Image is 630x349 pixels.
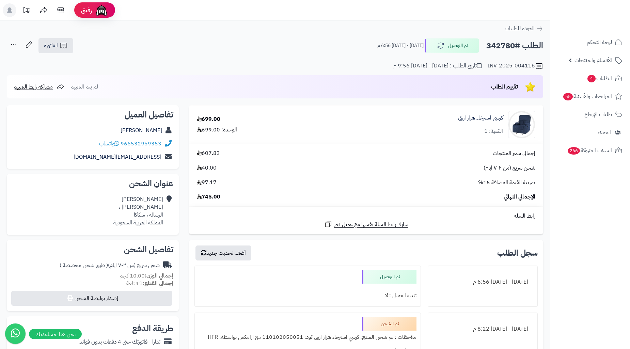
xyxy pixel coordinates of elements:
[197,164,217,172] span: 40.00
[377,42,424,49] small: [DATE] - [DATE] 6:56 م
[14,83,53,91] span: مشاركة رابط التقييم
[478,179,535,187] span: ضريبة القيمة المضافة 15%
[554,124,626,141] a: العملاء
[120,272,173,280] small: 10.00 كجم
[199,289,416,302] div: تنبيه العميل : لا
[324,220,408,228] a: شارك رابط السلة نفسها مع عميل آخر
[554,142,626,159] a: السلات المتروكة266
[563,92,612,101] span: المراجعات والأسئلة
[334,221,408,228] span: شارك رابط السلة نفسها مع عميل آخر
[584,18,624,33] img: logo-2.png
[199,331,416,344] div: ملاحظات : تم شحن المنتج: كرسي استرخاء هزاز ازرق كود: 110102050051 مع ارامكس بواسطة: HFR
[584,110,612,119] span: طلبات الإرجاع
[554,70,626,86] a: الطلبات4
[508,111,535,138] img: 1738148062-110102050051-90x90.jpg
[79,338,160,346] div: تمارا - فاتورتك حتى 4 دفعات بدون فوائد
[504,193,535,201] span: الإجمالي النهائي
[12,179,173,188] h2: عنوان الشحن
[12,245,173,254] h2: تفاصيل الشحن
[567,146,612,155] span: السلات المتروكة
[132,324,173,333] h2: طريقة الدفع
[497,249,538,257] h3: سجل الطلب
[195,245,251,260] button: أضف تحديث جديد
[197,179,217,187] span: 97.17
[563,93,573,100] span: 55
[197,149,220,157] span: 607.83
[113,195,163,226] div: [PERSON_NAME] [PERSON_NAME] ، الرساله ، سكاكا المملكة العربية السعودية
[192,212,540,220] div: رابط السلة
[488,62,543,70] div: INV-2025-004116
[145,272,173,280] strong: إجمالي الوزن:
[568,147,580,155] span: 266
[486,39,543,53] h2: الطلب #342780
[493,149,535,157] span: إجمالي سعر المنتجات
[11,291,172,306] button: إصدار بوليصة الشحن
[598,128,611,137] span: العملاء
[393,62,482,70] div: تاريخ الطلب : [DATE] - [DATE] 9:56 م
[484,127,503,135] div: الكمية: 1
[95,3,108,17] img: ai-face.png
[12,111,173,119] h2: تفاصيل العميل
[554,106,626,123] a: طلبات الإرجاع
[60,261,160,269] div: شحن سريع (من ٢-٧ ايام)
[458,114,503,122] a: كرسي استرخاء هزاز ازرق
[425,38,479,53] button: تم التوصيل
[587,74,612,83] span: الطلبات
[505,25,535,33] span: العودة للطلبات
[484,164,535,172] span: شحن سريع (من ٢-٧ ايام)
[362,317,416,331] div: تم الشحن
[432,322,533,336] div: [DATE] - [DATE] 8:22 م
[18,3,35,19] a: تحديثات المنصة
[505,25,543,33] a: العودة للطلبات
[432,275,533,289] div: [DATE] - [DATE] 6:56 م
[197,126,237,134] div: الوحدة: 699.00
[143,279,173,287] strong: إجمالي القطع:
[14,83,64,91] a: مشاركة رابط التقييم
[121,126,162,134] a: [PERSON_NAME]
[554,88,626,105] a: المراجعات والأسئلة55
[81,6,92,14] span: رفيق
[587,37,612,47] span: لوحة التحكم
[554,34,626,50] a: لوحة التحكم
[38,38,73,53] a: الفاتورة
[60,261,108,269] span: ( طرق شحن مخصصة )
[121,140,161,148] a: 966532959353
[99,140,119,148] a: واتساب
[74,153,161,161] a: [EMAIL_ADDRESS][DOMAIN_NAME]
[362,270,416,284] div: تم التوصيل
[70,83,98,91] span: لم يتم التقييم
[44,42,58,50] span: الفاتورة
[197,115,220,123] div: 699.00
[126,279,173,287] small: 1 قطعة
[587,75,596,82] span: 4
[197,193,220,201] span: 745.00
[574,55,612,65] span: الأقسام والمنتجات
[491,83,518,91] span: تقييم الطلب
